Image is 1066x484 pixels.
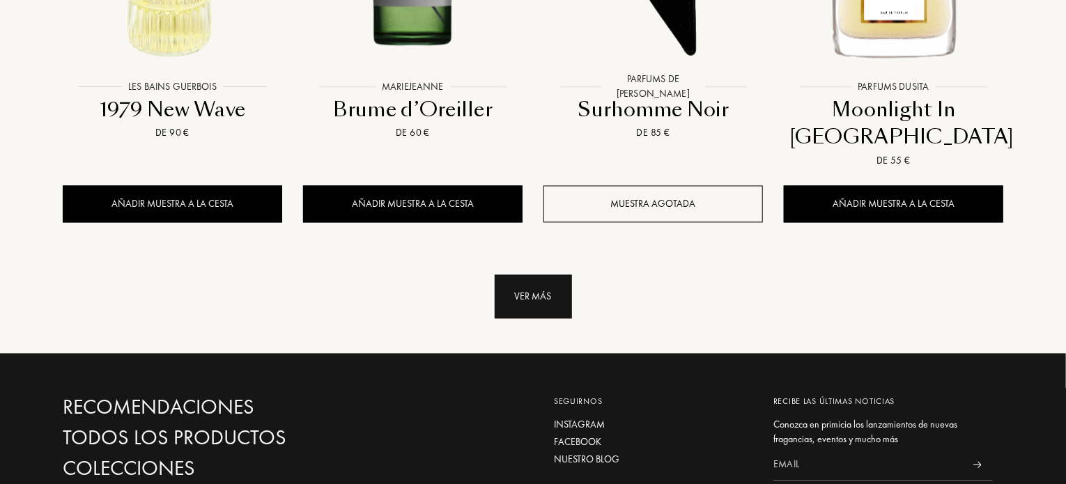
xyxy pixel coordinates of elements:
div: Ver más [495,274,572,318]
input: Email [773,449,961,481]
a: Facebook [554,435,752,449]
div: De 60 € [309,125,517,140]
div: Recibe las últimas noticias [773,395,993,407]
div: Conozca en primicia los lanzamientos de nuevas fragancias, eventos y mucho más [773,417,993,446]
a: Recomendaciones [63,395,362,419]
div: Añadir muestra a la cesta [784,185,1003,222]
div: Moonlight In [GEOGRAPHIC_DATA] [789,96,998,151]
div: De 85 € [549,125,757,140]
a: Instagram [554,417,752,432]
a: Todos los productos [63,426,362,450]
div: Añadir muestra a la cesta [303,185,523,222]
a: Nuestro blog [554,452,752,467]
div: Muestra agotada [543,185,763,222]
div: De 90 € [68,125,277,140]
div: De 55 € [789,153,998,168]
a: Colecciones [63,456,362,481]
img: news_send.svg [973,461,982,468]
div: Añadir muestra a la cesta [63,185,282,222]
div: Seguirnos [554,395,752,407]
